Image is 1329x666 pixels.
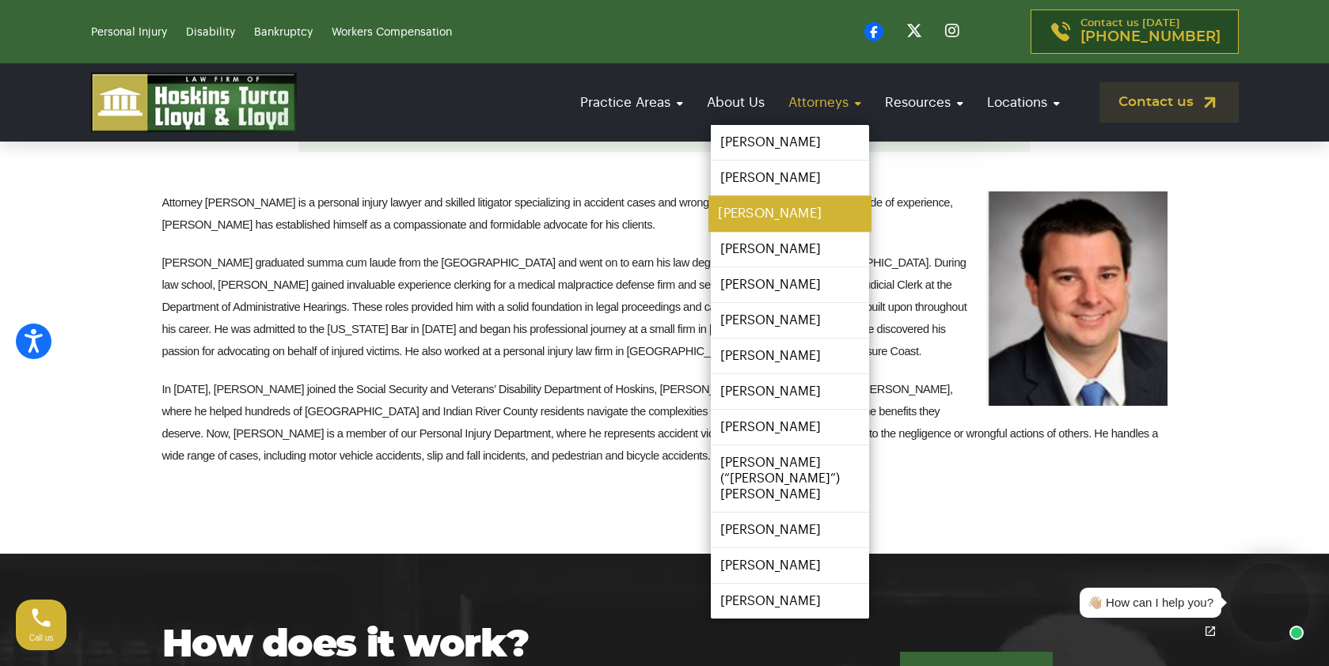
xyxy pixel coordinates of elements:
[1080,18,1221,45] p: Contact us [DATE]
[91,73,297,132] img: logo
[711,303,869,338] a: [PERSON_NAME]
[979,80,1068,125] a: Locations
[29,634,54,642] span: Call us
[711,445,869,512] a: [PERSON_NAME] (“[PERSON_NAME]”) [PERSON_NAME]
[254,27,313,38] a: Bankruptcy
[708,196,871,232] a: [PERSON_NAME]
[332,27,452,38] a: Workers Compensation
[1080,29,1221,45] span: [PHONE_NUMBER]
[711,584,869,619] a: [PERSON_NAME]
[711,513,869,547] a: [PERSON_NAME]
[711,267,869,302] a: [PERSON_NAME]
[780,80,869,125] a: Attorneys
[162,196,953,231] span: Attorney [PERSON_NAME] is a personal injury lawyer and skilled litigator specializing in accident...
[711,339,869,373] a: [PERSON_NAME]
[711,410,869,445] a: [PERSON_NAME]
[711,125,869,160] a: [PERSON_NAME]
[162,383,1158,462] span: In [DATE], [PERSON_NAME] joined the Social Security and Veterans’ Disability Department of Hoskin...
[91,27,167,38] a: Personal Injury
[1088,594,1213,612] div: 👋🏼 How can I help you?
[711,548,869,583] a: [PERSON_NAME]
[711,374,869,409] a: [PERSON_NAME]
[1099,82,1239,123] a: Contact us
[986,191,1168,406] img: Attorney Rick Lavery Jr
[711,161,869,195] a: [PERSON_NAME]
[1194,615,1227,648] a: Open chat
[572,80,691,125] a: Practice Areas
[699,80,773,125] a: About Us
[1031,9,1239,54] a: Contact us [DATE][PHONE_NUMBER]
[162,256,967,358] span: [PERSON_NAME] graduated summa cum laude from the [GEOGRAPHIC_DATA] and went on to earn his law de...
[711,232,869,267] a: [PERSON_NAME]
[877,80,971,125] a: Resources
[186,27,235,38] a: Disability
